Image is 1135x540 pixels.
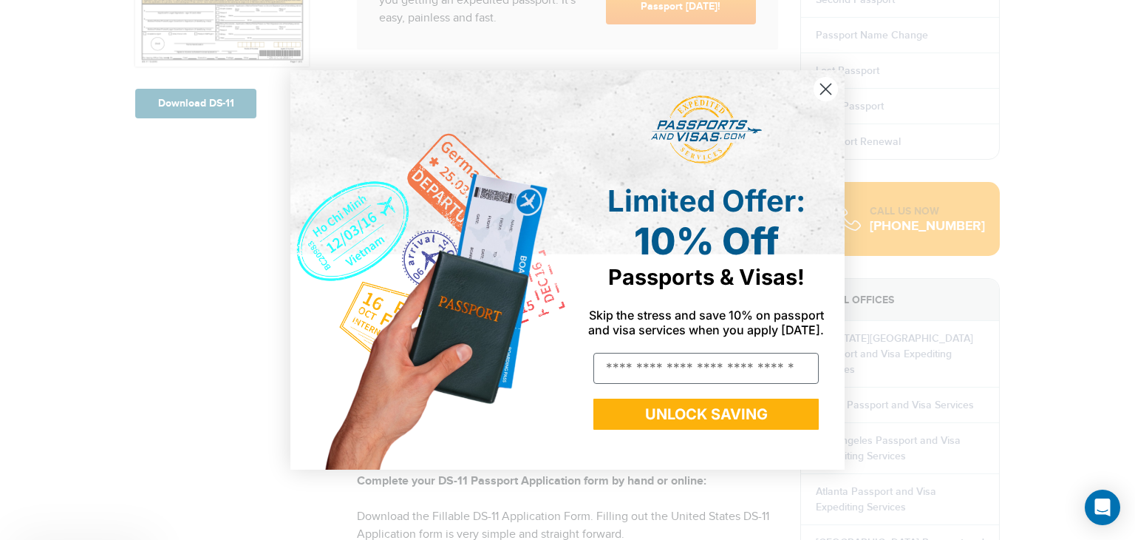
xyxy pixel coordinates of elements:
[651,95,762,165] img: passports and visas
[608,264,805,290] span: Passports & Visas!
[588,308,824,337] span: Skip the stress and save 10% on passport and visa services when you apply [DATE].
[1085,490,1120,525] div: Open Intercom Messenger
[813,76,839,102] button: Close dialog
[634,219,779,263] span: 10% Off
[593,399,819,430] button: UNLOCK SAVING
[607,183,805,219] span: Limited Offer:
[290,70,567,470] img: de9cda0d-0715-46ca-9a25-073762a91ba7.png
